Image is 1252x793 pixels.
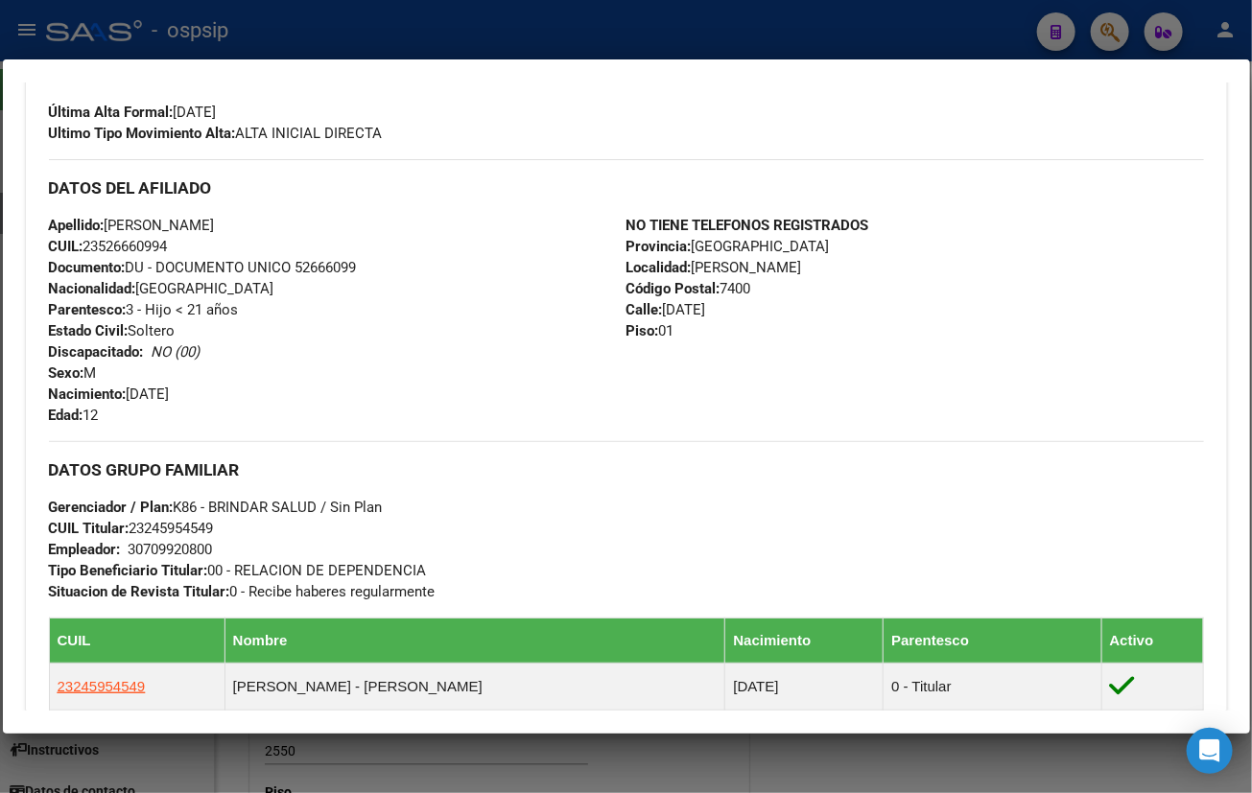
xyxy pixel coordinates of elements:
[884,711,1101,758] td: 3 - Hijo < 21 años
[725,664,884,711] td: [DATE]
[49,385,127,403] strong: Nacimiento:
[49,259,126,276] strong: Documento:
[626,238,692,255] strong: Provincia:
[58,678,146,694] span: 23245954549
[49,459,1204,480] h3: DATOS GRUPO FAMILIAR
[49,618,224,664] th: CUIL
[49,177,1204,198] h3: DATOS DEL AFILIADO
[884,664,1101,711] td: 0 - Titular
[49,562,427,579] span: 00 - RELACION DE DEPENDENCIA
[49,259,357,276] span: DU - DOCUMENTO UNICO 52666099
[725,618,884,664] th: Nacimiento
[49,407,99,424] span: 12
[49,499,383,516] span: K86 - BRINDAR SALUD / Sin Plan
[626,259,802,276] span: [PERSON_NAME]
[49,238,168,255] span: 23526660994
[49,104,174,121] strong: Última Alta Formal:
[49,499,174,516] strong: Gerenciador / Plan:
[224,618,725,664] th: Nombre
[49,217,105,234] strong: Apellido:
[626,217,869,234] strong: NO TIENE TELEFONOS REGISTRADOS
[626,322,659,339] strong: Piso:
[152,343,201,361] i: NO (00)
[49,364,84,382] strong: Sexo:
[49,301,239,318] span: 3 - Hijo < 21 años
[49,364,97,382] span: M
[884,618,1101,664] th: Parentesco
[49,541,121,558] strong: Empleador:
[626,280,720,297] strong: Código Postal:
[49,301,127,318] strong: Parentesco:
[49,322,129,339] strong: Estado Civil:
[49,343,144,361] strong: Discapacitado:
[49,407,83,424] strong: Edad:
[49,583,230,600] strong: Situacion de Revista Titular:
[129,539,213,560] div: 30709920800
[626,280,751,297] span: 7400
[49,583,436,600] span: 0 - Recibe haberes regularmente
[626,259,692,276] strong: Localidad:
[626,301,706,318] span: [DATE]
[224,711,725,758] td: [PERSON_NAME] - ORIANNA
[49,125,236,142] strong: Ultimo Tipo Movimiento Alta:
[1101,618,1203,664] th: Activo
[49,385,170,403] span: [DATE]
[626,301,663,318] strong: Calle:
[49,322,176,339] span: Soltero
[49,217,215,234] span: [PERSON_NAME]
[49,562,208,579] strong: Tipo Beneficiario Titular:
[49,280,136,297] strong: Nacionalidad:
[224,664,725,711] td: [PERSON_NAME] - [PERSON_NAME]
[49,104,217,121] span: [DATE]
[49,520,214,537] span: 23245954549
[626,238,830,255] span: [GEOGRAPHIC_DATA]
[725,711,884,758] td: [DATE]
[49,280,274,297] span: [GEOGRAPHIC_DATA]
[49,238,83,255] strong: CUIL:
[626,322,674,339] span: 01
[49,520,130,537] strong: CUIL Titular:
[1187,728,1233,774] div: Open Intercom Messenger
[49,125,383,142] span: ALTA INICIAL DIRECTA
